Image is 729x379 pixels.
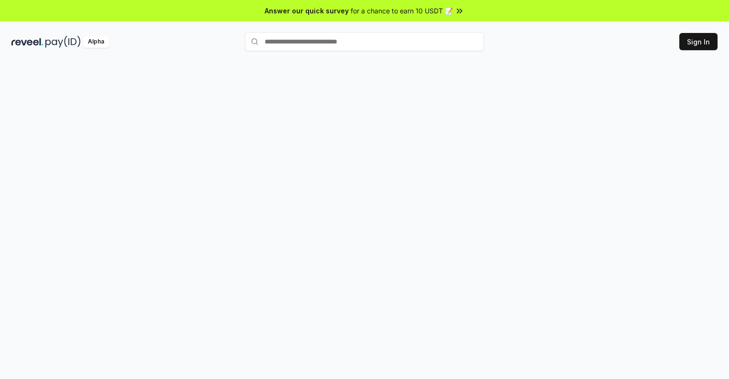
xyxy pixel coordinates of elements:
[679,33,718,50] button: Sign In
[11,36,43,48] img: reveel_dark
[351,6,453,16] span: for a chance to earn 10 USDT 📝
[265,6,349,16] span: Answer our quick survey
[83,36,109,48] div: Alpha
[45,36,81,48] img: pay_id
